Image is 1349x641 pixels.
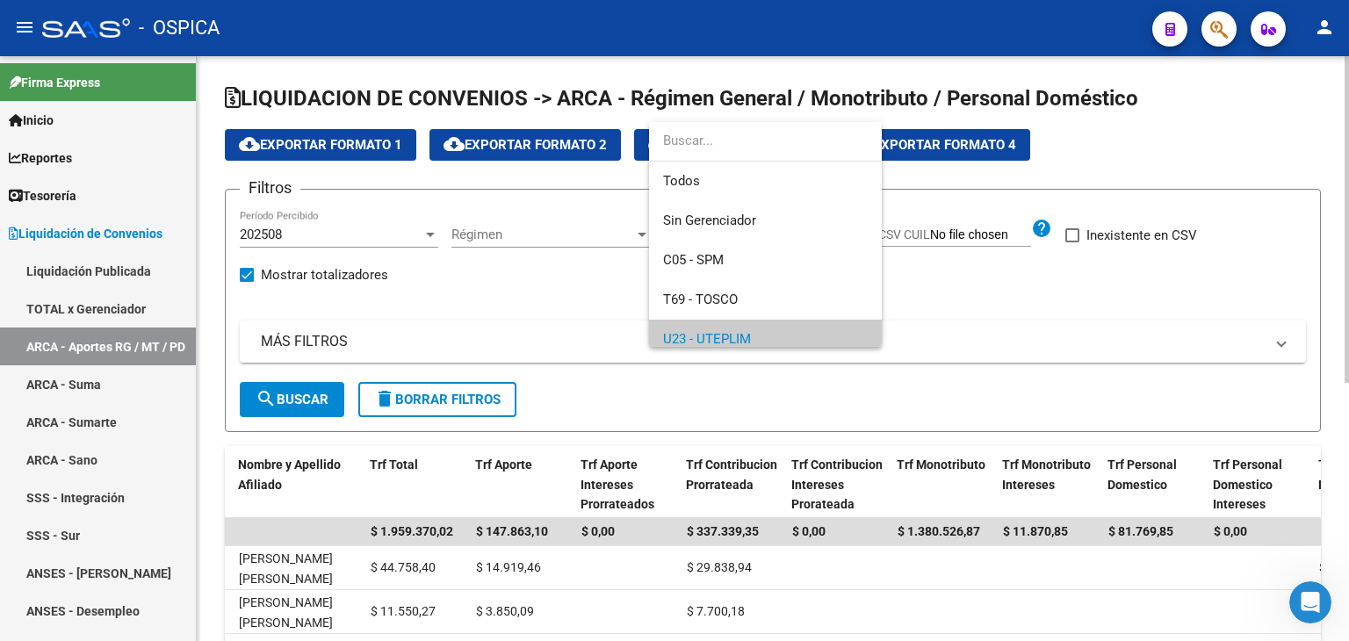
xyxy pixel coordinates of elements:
[663,252,724,268] span: C05 - SPM
[663,331,751,347] span: U23 - UTEPLIM
[649,120,881,160] input: dropdown search
[663,292,738,307] span: T69 - TOSCO
[663,162,868,201] span: Todos
[1289,581,1331,623] iframe: Intercom live chat
[663,212,756,228] span: Sin Gerenciador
